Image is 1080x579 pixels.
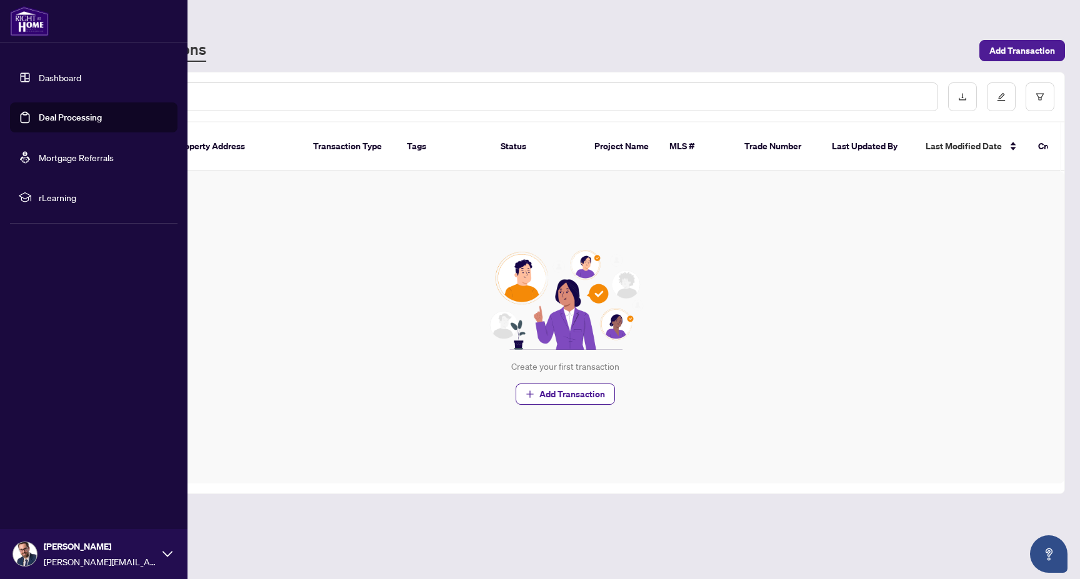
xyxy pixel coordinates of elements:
[13,542,37,566] img: Profile Icon
[166,122,303,171] th: Property Address
[491,122,584,171] th: Status
[39,191,169,204] span: rLearning
[44,555,156,568] span: [PERSON_NAME][EMAIL_ADDRESS][DOMAIN_NAME]
[44,540,156,553] span: [PERSON_NAME]
[1026,82,1054,111] button: filter
[10,6,49,36] img: logo
[926,139,1002,153] span: Last Modified Date
[526,390,534,398] span: plus
[303,122,397,171] th: Transaction Type
[1036,92,1044,101] span: filter
[987,82,1016,111] button: edit
[484,250,646,350] img: Null State Icon
[734,122,822,171] th: Trade Number
[584,122,659,171] th: Project Name
[511,360,619,374] div: Create your first transaction
[397,122,491,171] th: Tags
[539,384,605,404] span: Add Transaction
[979,40,1065,61] button: Add Transaction
[1030,535,1067,573] button: Open asap
[822,122,916,171] th: Last Updated By
[916,122,1028,171] th: Last Modified Date
[516,384,615,405] button: Add Transaction
[39,112,102,123] a: Deal Processing
[989,41,1055,61] span: Add Transaction
[958,92,967,101] span: download
[39,72,81,83] a: Dashboard
[948,82,977,111] button: download
[39,152,114,163] a: Mortgage Referrals
[659,122,734,171] th: MLS #
[997,92,1006,101] span: edit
